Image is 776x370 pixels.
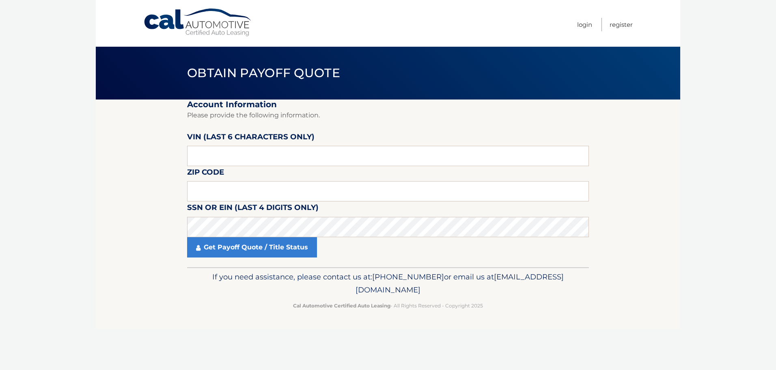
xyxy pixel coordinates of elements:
a: Register [610,18,633,31]
label: Zip Code [187,166,224,181]
h2: Account Information [187,100,589,110]
a: Cal Automotive [143,8,253,37]
p: Please provide the following information. [187,110,589,121]
p: If you need assistance, please contact us at: or email us at [192,270,584,296]
span: Obtain Payoff Quote [187,65,340,80]
a: Login [577,18,592,31]
label: VIN (last 6 characters only) [187,131,315,146]
strong: Cal Automotive Certified Auto Leasing [293,303,390,309]
label: SSN or EIN (last 4 digits only) [187,201,319,216]
p: - All Rights Reserved - Copyright 2025 [192,301,584,310]
span: [PHONE_NUMBER] [372,272,444,281]
a: Get Payoff Quote / Title Status [187,237,317,257]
